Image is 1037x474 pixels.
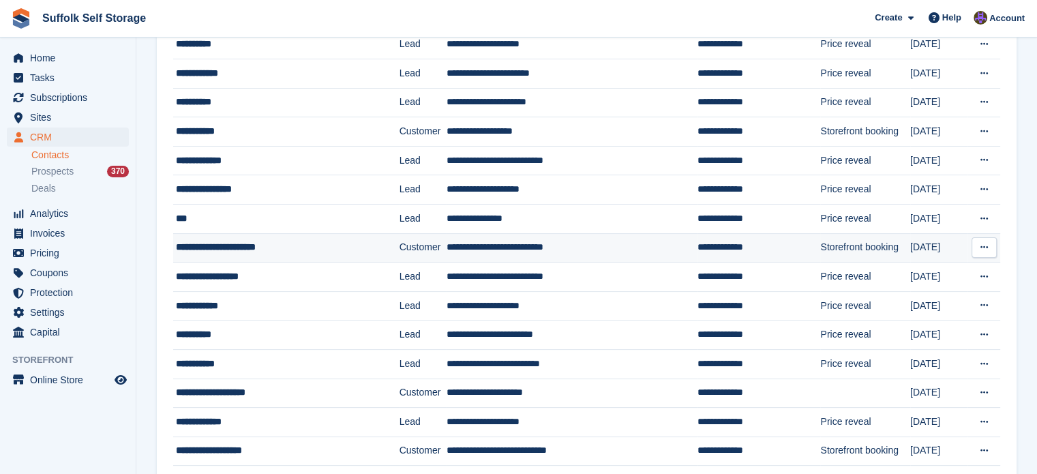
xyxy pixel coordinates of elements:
td: Price reveal [820,59,910,88]
a: menu [7,88,129,107]
a: Prospects 370 [31,164,129,179]
span: Account [989,12,1025,25]
td: Price reveal [820,175,910,205]
td: [DATE] [910,117,967,147]
a: menu [7,48,129,68]
td: Lead [400,263,447,292]
td: [DATE] [910,59,967,88]
td: Storefront booking [820,233,910,263]
td: Price reveal [820,204,910,233]
a: menu [7,128,129,147]
td: Customer [400,233,447,263]
span: Storefront [12,353,136,367]
div: 370 [107,166,129,177]
span: Invoices [30,224,112,243]
a: menu [7,283,129,302]
td: [DATE] [910,175,967,205]
a: menu [7,263,129,282]
span: Deals [31,182,56,195]
a: Deals [31,181,129,196]
a: menu [7,243,129,263]
td: Price reveal [820,263,910,292]
td: Price reveal [820,349,910,379]
td: Customer [400,379,447,408]
span: Sites [30,108,112,127]
td: Lead [400,88,447,117]
span: Capital [30,323,112,342]
a: Preview store [112,372,129,388]
span: Subscriptions [30,88,112,107]
td: Customer [400,117,447,147]
td: Price reveal [820,30,910,59]
td: Price reveal [820,321,910,350]
td: Lead [400,146,447,175]
span: Protection [30,283,112,302]
td: Lead [400,349,447,379]
td: [DATE] [910,291,967,321]
td: [DATE] [910,146,967,175]
td: Storefront booking [820,436,910,466]
span: Help [942,11,961,25]
td: [DATE] [910,436,967,466]
img: Emma [974,11,987,25]
a: menu [7,303,129,322]
a: menu [7,323,129,342]
td: Lead [400,291,447,321]
td: [DATE] [910,233,967,263]
span: Home [30,48,112,68]
td: Price reveal [820,146,910,175]
td: [DATE] [910,379,967,408]
a: menu [7,204,129,223]
td: Lead [400,30,447,59]
td: Lead [400,59,447,88]
a: menu [7,370,129,389]
td: [DATE] [910,30,967,59]
a: menu [7,224,129,243]
span: Prospects [31,165,74,178]
td: [DATE] [910,204,967,233]
span: Analytics [30,204,112,223]
img: stora-icon-8386f47178a22dfd0bd8f6a31ec36ba5ce8667c1dd55bd0f319d3a0aa187defe.svg [11,8,31,29]
td: [DATE] [910,88,967,117]
span: CRM [30,128,112,147]
span: Create [875,11,902,25]
span: Tasks [30,68,112,87]
td: Lead [400,321,447,350]
a: Contacts [31,149,129,162]
td: [DATE] [910,408,967,437]
td: [DATE] [910,321,967,350]
td: Storefront booking [820,117,910,147]
td: Customer [400,436,447,466]
td: Price reveal [820,408,910,437]
td: Lead [400,175,447,205]
td: Lead [400,408,447,437]
a: menu [7,108,129,127]
td: Price reveal [820,88,910,117]
td: Lead [400,204,447,233]
a: Suffolk Self Storage [37,7,151,29]
a: menu [7,68,129,87]
span: Pricing [30,243,112,263]
span: Online Store [30,370,112,389]
td: [DATE] [910,349,967,379]
td: [DATE] [910,263,967,292]
td: Price reveal [820,291,910,321]
span: Settings [30,303,112,322]
span: Coupons [30,263,112,282]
